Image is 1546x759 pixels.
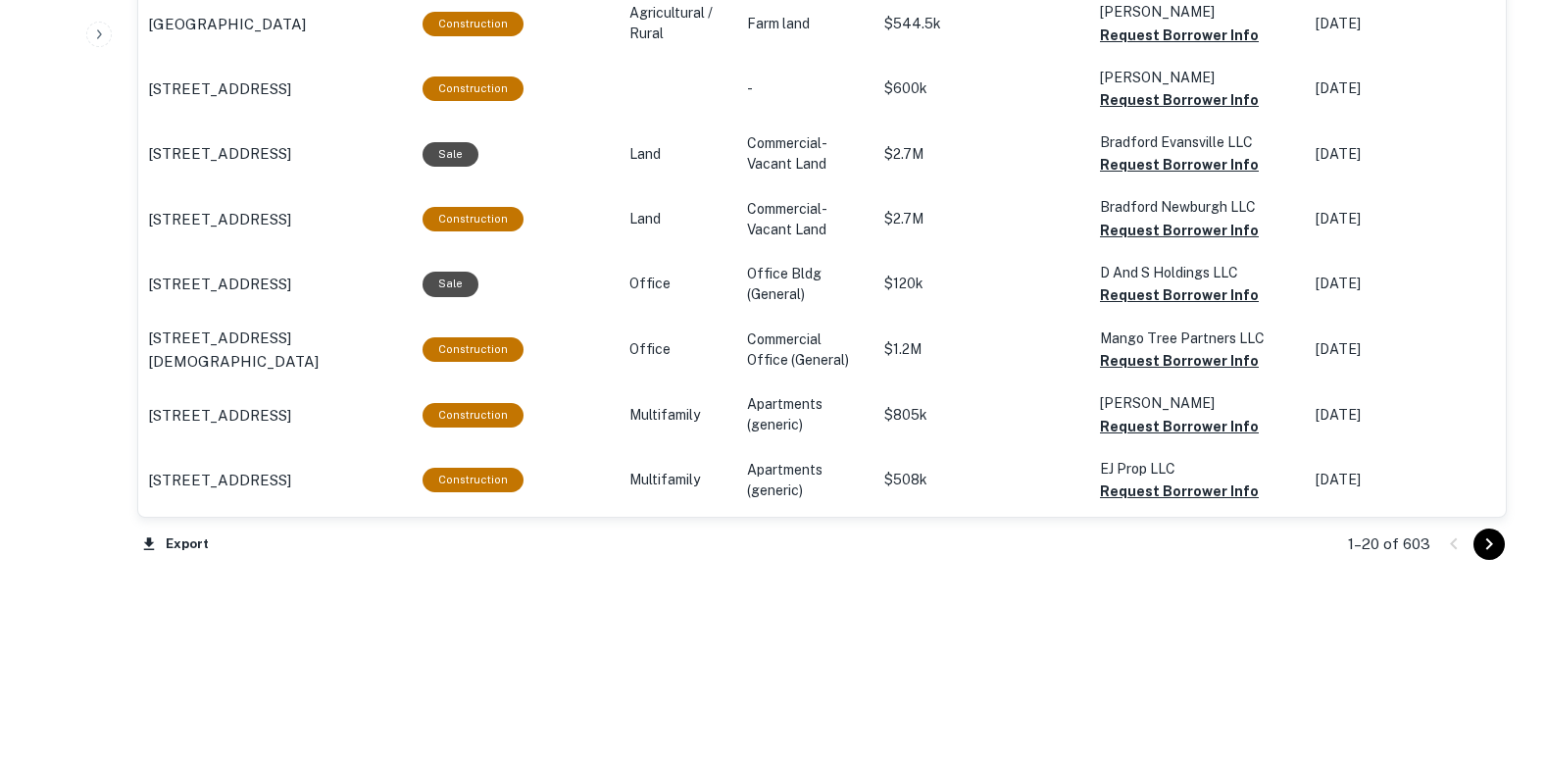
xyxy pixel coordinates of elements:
p: Farm land [747,14,865,34]
p: [STREET_ADDRESS] [148,273,291,296]
p: [DATE] [1316,209,1492,229]
button: Request Borrower Info [1100,480,1259,503]
p: [PERSON_NAME] [1100,392,1296,414]
p: $544.5k [884,14,1080,34]
p: - [747,78,865,99]
div: Sale [423,272,478,296]
p: Bradford Evansville LLC [1100,131,1296,153]
button: Request Borrower Info [1100,283,1259,307]
button: Request Borrower Info [1100,153,1259,177]
button: Request Borrower Info [1100,24,1259,47]
p: $508k [884,470,1080,490]
p: [DATE] [1316,274,1492,294]
p: [DATE] [1316,405,1492,426]
p: $2.7M [884,144,1080,165]
p: [STREET_ADDRESS] [148,469,291,492]
p: [DATE] [1316,339,1492,360]
p: Commercial-Vacant Land [747,133,865,175]
p: [DATE] [1316,78,1492,99]
p: Apartments (generic) [747,394,865,435]
p: [STREET_ADDRESS] [148,142,291,166]
p: EJ Prop LLC [1100,458,1296,480]
p: Office [629,339,727,360]
p: $120k [884,274,1080,294]
p: $2.7M [884,209,1080,229]
div: This loan purpose was for construction [423,12,524,36]
button: Export [137,530,214,559]
p: [DATE] [1316,144,1492,165]
a: [STREET_ADDRESS] [148,404,403,428]
a: [STREET_ADDRESS] [148,142,403,166]
button: Request Borrower Info [1100,415,1259,438]
div: This loan purpose was for construction [423,76,524,101]
a: [STREET_ADDRESS] [148,77,403,101]
p: Agricultural / Rural [629,3,727,44]
button: Request Borrower Info [1100,219,1259,242]
div: This loan purpose was for construction [423,468,524,492]
iframe: Chat Widget [1448,602,1546,696]
a: [STREET_ADDRESS] [148,469,403,492]
a: [STREET_ADDRESS] [148,208,403,231]
p: 1–20 of 603 [1348,532,1430,556]
div: This loan purpose was for construction [423,337,524,362]
button: Request Borrower Info [1100,88,1259,112]
p: $1.2M [884,339,1080,360]
p: [STREET_ADDRESS] [148,404,291,428]
a: [STREET_ADDRESS][DEMOGRAPHIC_DATA] [148,327,403,373]
p: [DATE] [1316,14,1492,34]
a: [GEOGRAPHIC_DATA] [148,13,403,36]
p: $600k [884,78,1080,99]
p: Bradford Newburgh LLC [1100,196,1296,218]
p: Office [629,274,727,294]
p: Commercial-Vacant Land [747,199,865,240]
p: Multifamily [629,405,727,426]
a: [STREET_ADDRESS] [148,273,403,296]
p: [GEOGRAPHIC_DATA] [148,13,306,36]
p: Mango Tree Partners LLC [1100,328,1296,349]
p: [PERSON_NAME] [1100,67,1296,88]
p: Land [629,144,727,165]
p: Commercial Office (General) [747,329,865,371]
button: Request Borrower Info [1100,349,1259,373]
p: [STREET_ADDRESS] [148,208,291,231]
p: [DATE] [1316,470,1492,490]
div: Sale [423,142,478,167]
p: D And S Holdings LLC [1100,262,1296,283]
p: [STREET_ADDRESS] [148,77,291,101]
button: Go to next page [1473,529,1505,560]
div: This loan purpose was for construction [423,403,524,428]
p: Multifamily [629,470,727,490]
p: [PERSON_NAME] [1100,1,1296,23]
p: $805k [884,405,1080,426]
p: Apartments (generic) [747,460,865,501]
div: This loan purpose was for construction [423,207,524,231]
p: Office Bldg (General) [747,264,865,305]
p: Land [629,209,727,229]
